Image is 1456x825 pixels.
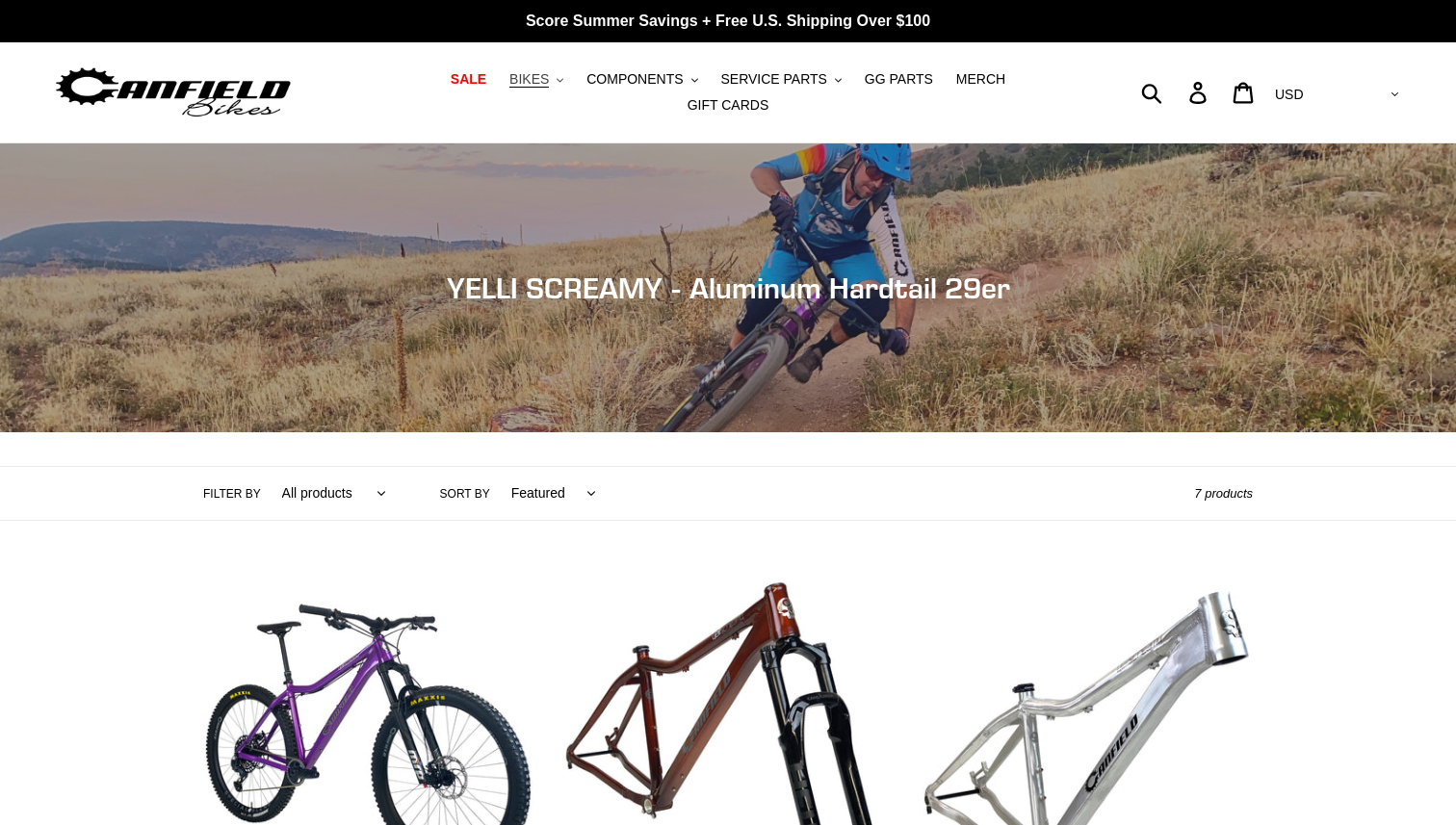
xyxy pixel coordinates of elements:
span: MERCH [956,71,1005,88]
span: 7 products [1194,486,1253,501]
label: Sort by [440,485,490,503]
button: BIKES [500,66,573,92]
img: Canfield Bikes [53,63,294,123]
span: SALE [451,71,486,88]
a: SALE [441,66,496,92]
label: Filter by [203,485,261,503]
button: COMPONENTS [577,66,707,92]
span: YELLI SCREAMY - Aluminum Hardtail 29er [447,271,1010,305]
span: COMPONENTS [586,71,683,88]
a: GIFT CARDS [678,92,779,118]
span: BIKES [509,71,549,88]
button: SERVICE PARTS [711,66,850,92]
span: GG PARTS [865,71,933,88]
span: GIFT CARDS [688,97,769,114]
input: Search [1152,71,1201,114]
a: GG PARTS [855,66,943,92]
span: SERVICE PARTS [720,71,826,88]
a: MERCH [947,66,1015,92]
